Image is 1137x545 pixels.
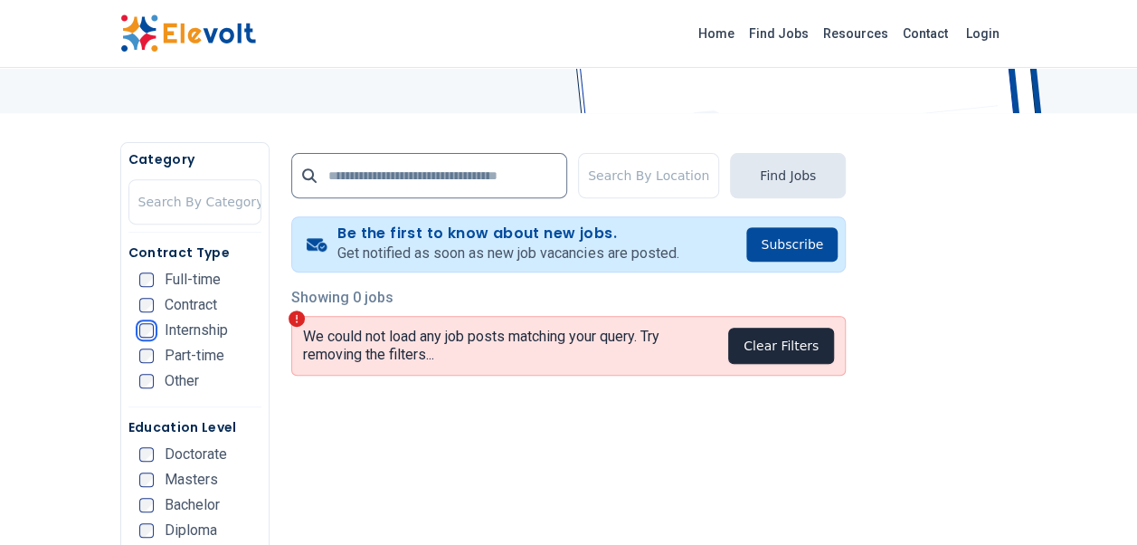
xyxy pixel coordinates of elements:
span: Doctorate [165,447,227,462]
a: Find Jobs [742,19,816,48]
input: Contract [139,298,154,312]
button: Find Jobs [730,153,846,198]
button: Clear Filters [728,328,834,364]
span: Other [165,374,199,388]
img: Elevolt [120,14,256,53]
h5: Education Level [128,418,261,436]
input: Bachelor [139,498,154,512]
input: Other [139,374,154,388]
span: Bachelor [165,498,220,512]
iframe: Chat Widget [1047,458,1137,545]
p: We could not load any job posts matching your query. Try removing the filters... [303,328,714,364]
p: Showing 0 jobs [291,287,846,309]
span: Masters [165,473,218,487]
h4: Be the first to know about new jobs. [337,225,678,243]
h5: Category [128,150,261,168]
span: Internship [165,323,228,338]
a: Home [691,19,742,48]
span: Part-time [165,349,224,363]
input: Diploma [139,523,154,538]
a: Contact [895,19,955,48]
a: Resources [816,19,895,48]
a: Login [955,15,1010,52]
input: Doctorate [139,447,154,462]
span: Diploma [165,523,217,538]
h5: Contract Type [128,244,261,262]
input: Full-time [139,272,154,287]
p: Get notified as soon as new job vacancies are posted. [337,243,678,264]
span: Contract [165,298,217,312]
span: Full-time [165,272,221,287]
input: Masters [139,473,154,487]
button: Subscribe [746,227,838,262]
input: Part-time [139,349,154,363]
input: Internship [139,323,154,338]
